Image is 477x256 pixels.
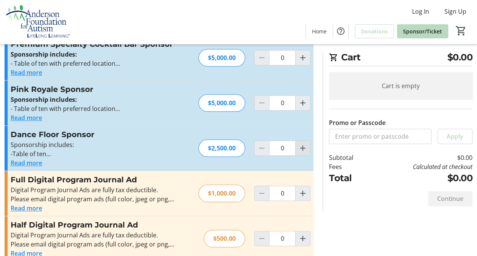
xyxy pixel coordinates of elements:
[329,153,370,162] td: Subtotal
[329,129,431,144] input: Enter promo or passcode
[11,140,176,149] p: Sponsorship includes:
[454,24,468,38] button: Cart
[269,231,296,246] input: Half Digital Program Journal Ad Quantity
[355,24,394,38] a: Donations
[198,94,245,112] div: $5,000.00
[11,158,42,168] button: Read more
[11,95,77,104] strong: Sponsorship includes:
[361,27,388,35] span: Donations
[11,231,176,249] div: Digital Program Journal Ads are fully tax deductible. Please email digital program ads (full colo...
[447,132,463,141] span: Apply
[412,7,429,16] span: Log In
[11,219,176,231] h3: Half Digital Program Journal Ad
[333,24,348,39] button: Help
[329,72,472,100] div: Cart is empty
[296,141,310,155] button: Increment by one
[11,104,176,113] p: - Table of ten with preferred location
[269,141,296,156] input: Dance Floor Sponsor Quantity
[11,84,176,95] h3: Pink Royale Sponsor
[329,51,472,66] h2: Cart
[397,24,448,38] a: Sponsor/Ticket
[370,162,472,171] td: Calculated at checkout
[269,50,296,65] input: Premium Specialty Cocktail Bar Sponsor Quantity
[329,162,370,171] td: Fees
[11,185,176,204] div: Digital Program Journal Ads are fully tax deductible. Please email digital program ads (full colo...
[11,204,42,213] button: Read more
[11,50,77,58] strong: Sponsorship includes:
[5,3,72,41] img: Anderson Foundation for Autism 's Logo
[306,24,333,38] a: Home
[296,96,310,110] button: Increment by one
[269,95,296,111] input: Pink Royale Sponsor Quantity
[11,174,176,185] h3: Full Digital Program Journal Ad
[198,49,245,66] div: $5,000.00
[198,185,245,202] div: $1,000.00
[329,171,370,185] td: Total
[11,113,42,122] button: Read more
[403,27,442,35] span: Sponsor/Ticket
[444,7,466,16] span: Sign Up
[11,68,42,77] button: Read more
[370,153,472,162] td: $0.00
[11,149,176,158] p: -Table of ten
[438,5,472,17] button: Sign Up
[329,118,386,127] label: Promo or Passcode
[296,51,310,65] button: Increment by one
[370,171,472,185] td: $0.00
[447,51,473,64] span: $0.00
[269,186,296,201] input: Full Digital Program Journal Ad Quantity
[11,129,176,140] h3: Dance Floor Sponsor
[296,231,310,246] button: Increment by one
[438,129,472,144] button: Apply
[198,139,245,157] div: $2,500.00
[11,59,176,68] p: - Table of ten with preferred location
[204,230,245,247] div: $500.00
[296,186,310,201] button: Increment by one
[312,27,327,35] span: Home
[406,5,435,17] button: Log In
